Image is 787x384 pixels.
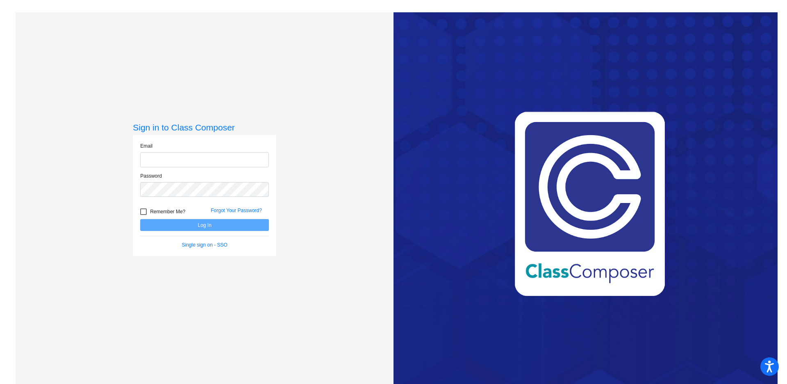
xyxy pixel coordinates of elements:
h3: Sign in to Class Composer [133,122,276,133]
a: Forgot Your Password? [211,208,262,213]
label: Email [140,142,152,150]
span: Remember Me? [150,207,185,217]
button: Log In [140,219,269,231]
label: Password [140,172,162,180]
a: Single sign on - SSO [182,242,227,248]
